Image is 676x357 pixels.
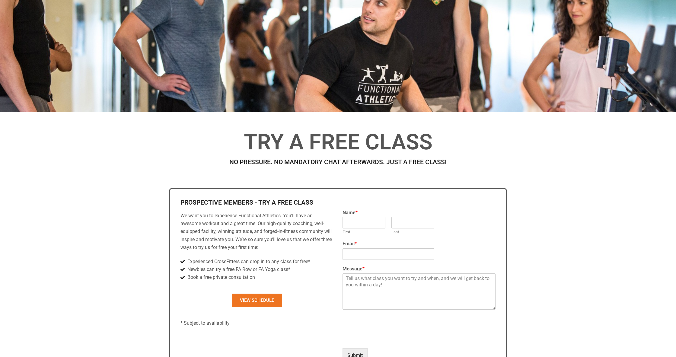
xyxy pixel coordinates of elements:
span: Experienced CrossFitters can drop in to any class for free* [186,258,310,266]
span: Book a free private consultation [186,273,255,281]
label: First [343,230,385,235]
label: Last [391,230,434,235]
label: Email [343,241,496,247]
span: Newbies can try a free FA Row or FA Yoga class* [186,266,290,273]
label: Name [343,210,496,216]
h2: No Pressure. No Mandatory Chat Afterwards. Just a Free Class! [171,159,505,165]
h1: Try a Free Class [171,131,505,153]
label: Message [343,266,496,272]
p: * Subject to availability. [180,319,333,327]
h2: Prospective Members - Try a Free Class [180,199,333,206]
a: View Schedule [232,294,282,307]
p: We want you to experience Functional Athletics. You’ll have an awesome workout and a great time. ... [180,212,333,252]
span: View Schedule [240,298,274,303]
